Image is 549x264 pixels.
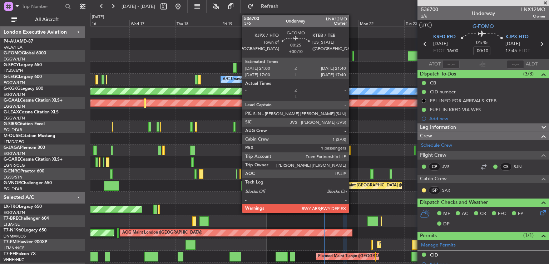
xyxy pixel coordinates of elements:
[420,199,488,207] span: Dispatch Checks and Weather
[4,68,23,74] a: LGAV/ATH
[223,74,252,85] div: A/C Unavailable
[420,123,456,132] span: Leg Information
[4,139,24,145] a: LFMD/CEQ
[4,110,59,114] a: G-LEAXCessna Citation XLS
[4,39,33,44] a: P4-AUAMD-87
[4,181,21,185] span: G-VNOR
[175,20,221,26] div: Thu 18
[473,23,494,30] span: G-FOMO
[4,228,46,233] a: T7-N1960Legacy 650
[4,146,45,150] a: G-JAGAPhenom 300
[4,75,42,79] a: G-LEGCLegacy 600
[4,122,45,126] a: G-SIRSCitation Excel
[4,216,18,221] span: T7-BRE
[421,13,438,19] span: 2/6
[4,151,25,156] a: EGGW/LTN
[419,22,432,28] button: UTC
[4,234,26,239] a: DNMM/LOS
[429,186,440,194] div: ISP
[523,70,534,78] span: (3/3)
[498,210,506,217] span: FFC
[505,48,517,55] span: 17:45
[306,168,386,179] div: AOG Maint London ([GEOGRAPHIC_DATA])
[92,14,104,20] div: [DATE]
[4,92,25,97] a: EGGW/LTN
[518,210,523,217] span: FP
[4,252,36,256] a: T7-FFIFalcon 7X
[122,228,202,238] div: AOG Maint London ([GEOGRAPHIC_DATA])
[4,63,42,67] a: G-SPCYLegacy 650
[523,231,534,239] span: (1/1)
[4,127,22,133] a: EGLF/FAB
[443,221,450,228] span: DP
[443,210,450,217] span: MF
[4,146,20,150] span: G-JAGA
[4,87,20,91] span: G-KGKG
[442,163,458,170] a: JVS
[330,180,442,191] div: Planned Maint [GEOGRAPHIC_DATA] ([GEOGRAPHIC_DATA])
[22,1,63,12] input: Trip Number
[429,61,441,68] span: ATOT
[4,51,22,55] span: G-FOMO
[4,222,20,227] a: LTBA/ISL
[253,86,342,97] div: A/C Unavailable [GEOGRAPHIC_DATA] (Ataturk)
[4,252,16,256] span: T7-FFI
[462,210,468,217] span: AC
[442,60,460,69] input: --:--
[442,187,458,194] a: SAR
[4,240,18,244] span: T7-EMI
[4,175,23,180] a: EGSS/STN
[4,39,20,44] span: P4-AUA
[4,80,25,85] a: EGGW/LTN
[379,239,447,250] div: Planned Maint [GEOGRAPHIC_DATA]
[83,20,129,26] div: Tue 16
[4,205,42,209] a: LX-TROLegacy 650
[514,163,530,170] a: SJN
[4,122,17,126] span: G-SIRS
[4,63,19,67] span: G-SPCY
[521,13,545,19] span: Owner
[4,257,25,263] a: VHHH/HKG
[505,34,529,41] span: KJPX HTO
[19,17,75,22] span: All Aircraft
[4,228,24,233] span: T7-N1960
[433,40,448,48] span: [DATE]
[447,48,458,55] span: 16:00
[4,157,20,162] span: G-GARE
[4,51,46,55] a: G-FOMOGlobal 6000
[4,134,21,138] span: M-OUSE
[4,104,25,109] a: EGGW/LTN
[4,157,63,162] a: G-GARECessna Citation XLS+
[318,251,401,262] div: Planned Maint Tianjin ([GEOGRAPHIC_DATA])
[505,40,520,48] span: [DATE]
[4,87,43,91] a: G-KGKGLegacy 600
[4,57,25,62] a: EGGW/LTN
[421,242,456,249] a: Manage Permits
[8,14,78,25] button: All Aircraft
[430,107,481,113] div: FUEL IN KRFD VIA WFS
[420,232,437,240] span: Permits
[433,48,445,55] span: ETOT
[429,116,545,122] div: Add new
[500,163,512,171] div: CS
[421,6,438,13] span: 536700
[433,34,456,41] span: KRFD RFD
[430,252,438,258] div: CID
[421,142,452,149] a: Schedule Crew
[358,20,404,26] div: Mon 22
[221,20,267,26] div: Fri 19
[429,163,440,171] div: CP
[4,163,25,168] a: EGNR/CEG
[4,216,49,221] a: T7-BREChallenger 604
[4,116,25,121] a: EGGW/LTN
[476,39,488,47] span: 01:45
[250,121,368,132] div: Unplanned Maint [GEOGRAPHIC_DATA] ([GEOGRAPHIC_DATA])
[244,1,287,12] button: Refresh
[267,20,312,26] div: Sat 20
[4,45,23,50] a: FALA/HLA
[472,10,495,17] div: Underway
[4,75,19,79] span: G-LEGC
[4,110,19,114] span: G-LEAX
[4,169,44,173] a: G-ENRGPraetor 600
[313,20,358,26] div: Sun 21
